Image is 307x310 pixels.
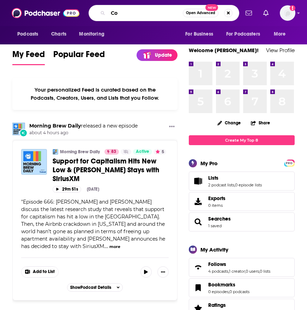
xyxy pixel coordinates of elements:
[105,243,108,249] span: ...
[191,283,205,293] a: Bookmarks
[208,182,234,187] a: 2 podcast lists
[87,187,99,192] div: [DATE]
[136,148,149,155] span: Active
[189,278,295,297] span: Bookmarks
[189,47,259,54] a: Welcome [PERSON_NAME]!
[266,47,295,54] a: View Profile
[157,266,169,278] button: Show More Button
[285,160,294,165] a: PRO
[12,49,45,64] span: My Feed
[189,135,295,145] a: Create My Top 8
[205,4,218,11] span: New
[246,269,259,274] a: 0 users
[53,49,105,65] a: Popular Feed
[12,27,47,41] button: open menu
[229,289,229,294] span: ,
[208,175,262,181] a: Lists
[191,197,205,206] span: Exports
[208,223,222,228] a: 1 saved
[269,27,295,41] button: open menu
[226,29,260,39] span: For Podcasters
[235,182,262,187] a: 0 episode lists
[104,149,119,155] a: 83
[189,212,295,231] span: Searches
[208,302,249,308] a: Ratings
[53,157,159,183] span: Support for Capitalism Hits New Low & [PERSON_NAME] Stays with SiriusXM
[191,217,205,227] a: Searches
[166,123,177,131] button: Show More Button
[155,52,172,58] p: Update
[208,289,229,294] a: 0 episodes
[280,5,295,21] span: Logged in as LoriBecker
[185,29,213,39] span: For Business
[47,27,71,41] a: Charts
[208,175,218,181] span: Lists
[208,195,225,201] span: Exports
[260,269,270,274] a: 0 lists
[53,157,169,183] a: Support for Capitalism Hits New Low & [PERSON_NAME] Stays with SiriusXM
[153,149,166,155] button: 5
[189,192,295,211] a: Exports
[21,199,165,249] span: "
[260,7,271,19] a: Show notifications dropdown
[53,49,105,64] span: Popular Feed
[186,11,215,15] span: Open Advanced
[137,49,177,61] a: Update
[189,258,295,277] span: Follows
[12,6,79,20] img: Podchaser - Follow, Share and Rate Podcasts
[111,148,116,155] span: 83
[133,149,152,155] a: Active
[53,149,58,155] a: Morning Brew Daily
[280,5,295,21] button: Show profile menu
[208,302,226,308] span: Ratings
[29,123,138,129] h3: released a new episode
[17,29,38,39] span: Podcasts
[53,186,81,193] button: 29m 51s
[180,27,222,41] button: open menu
[191,176,205,186] a: Lists
[191,262,205,272] a: Follows
[29,130,138,136] span: about 4 hours ago
[285,161,294,166] span: PRO
[60,149,100,155] a: Morning Brew Daily
[208,216,231,222] a: Searches
[200,246,228,253] div: My Activity
[67,283,123,292] button: ShowPodcast Details
[228,269,229,274] span: ,
[22,267,58,277] button: Show More Button
[208,281,235,288] span: Bookmarks
[229,289,249,294] a: 0 podcasts
[21,149,47,175] img: Support for Capitalism Hits New Low & Howard Stern Stays with SiriusXM
[280,5,295,21] img: User Profile
[70,285,111,290] span: Show Podcast Details
[89,5,239,21] div: Search podcasts, credits, & more...
[243,7,255,19] a: Show notifications dropdown
[208,261,270,267] a: Follows
[234,182,235,187] span: ,
[251,116,270,130] button: Share
[213,118,245,127] button: Change
[12,78,177,110] div: Your personalized Feed is curated based on the Podcasts, Creators, Users, and Lists that you Follow.
[189,172,295,191] span: Lists
[274,29,286,39] span: More
[12,123,25,135] img: Morning Brew Daily
[29,123,81,129] a: Morning Brew Daily
[229,269,245,274] a: 1 creator
[183,9,218,17] button: Open AdvancedNew
[79,29,104,39] span: Monitoring
[222,27,270,41] button: open menu
[74,27,113,41] button: open menu
[33,269,55,274] span: Add to List
[109,244,120,250] button: more
[208,261,226,267] span: Follows
[208,203,225,208] span: 0 items
[200,160,218,167] div: My Pro
[21,199,165,249] span: Episode 666: [PERSON_NAME] and [PERSON_NAME] discuss the latest research study that reveals that ...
